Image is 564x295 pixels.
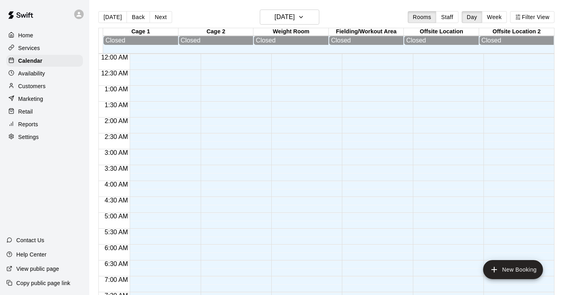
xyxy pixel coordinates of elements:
[6,80,83,92] a: Customers
[103,229,130,235] span: 5:30 AM
[18,69,45,77] p: Availability
[18,133,39,141] p: Settings
[18,95,43,103] p: Marketing
[178,28,254,36] div: Cage 2
[18,57,42,65] p: Calendar
[274,12,295,23] h6: [DATE]
[6,42,83,54] a: Services
[483,260,543,279] button: add
[103,245,130,251] span: 6:00 AM
[436,11,458,23] button: Staff
[260,10,319,25] button: [DATE]
[127,11,150,23] button: Back
[6,67,83,79] a: Availability
[6,106,83,118] a: Retail
[106,37,176,44] div: Closed
[103,28,178,36] div: Cage 1
[150,11,172,23] button: Next
[6,55,83,67] a: Calendar
[510,11,554,23] button: Filter View
[98,11,127,23] button: [DATE]
[103,260,130,267] span: 6:30 AM
[18,82,46,90] p: Customers
[406,37,477,44] div: Closed
[6,118,83,130] a: Reports
[16,265,59,273] p: View public page
[18,108,33,116] p: Retail
[103,276,130,283] span: 7:00 AM
[329,28,404,36] div: Fielding/Workout Area
[18,44,40,52] p: Services
[6,93,83,105] a: Marketing
[103,197,130,204] span: 4:30 AM
[181,37,251,44] div: Closed
[6,29,83,41] a: Home
[103,149,130,156] span: 3:00 AM
[479,28,554,36] div: Offsite Location 2
[103,133,130,140] span: 2:30 AM
[6,131,83,143] a: Settings
[99,54,130,61] span: 12:00 AM
[482,11,507,23] button: Week
[103,165,130,172] span: 3:30 AM
[404,28,479,36] div: Offsite Location
[103,118,130,124] span: 2:00 AM
[18,120,38,128] p: Reports
[18,31,33,39] p: Home
[103,181,130,188] span: 4:00 AM
[103,213,130,220] span: 5:00 AM
[103,102,130,108] span: 1:30 AM
[16,279,70,287] p: Copy public page link
[16,251,46,258] p: Help Center
[253,28,329,36] div: Weight Room
[331,37,402,44] div: Closed
[462,11,482,23] button: Day
[99,70,130,77] span: 12:30 AM
[256,37,326,44] div: Closed
[408,11,436,23] button: Rooms
[482,37,552,44] div: Closed
[16,236,44,244] p: Contact Us
[103,86,130,93] span: 1:00 AM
